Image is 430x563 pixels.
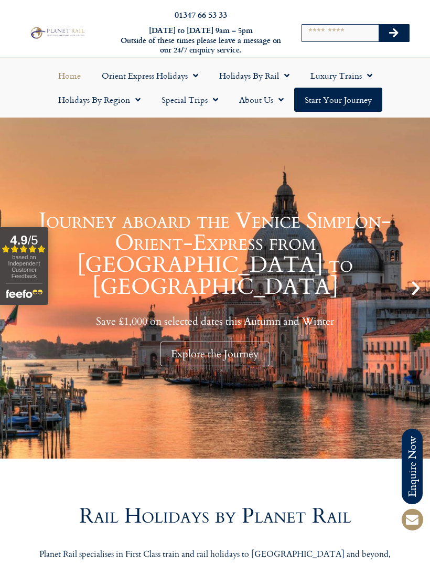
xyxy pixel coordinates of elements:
[294,88,382,112] a: Start your Journey
[5,63,425,112] nav: Menu
[26,315,404,328] p: Save £1,000 on selected dates this Autumn and Winter
[407,279,425,297] div: Next slide
[91,63,209,88] a: Orient Express Holidays
[151,88,229,112] a: Special Trips
[28,26,86,40] img: Planet Rail Train Holidays Logo
[160,342,270,366] div: Explore the Journey
[48,88,151,112] a: Holidays by Region
[48,63,91,88] a: Home
[175,8,227,20] a: 01347 66 53 33
[229,88,294,112] a: About Us
[26,210,404,298] h1: Journey aboard the Venice Simplon-Orient-Express from [GEOGRAPHIC_DATA] to [GEOGRAPHIC_DATA]
[209,63,300,88] a: Holidays by Rail
[117,26,284,55] h6: [DATE] to [DATE] 9am – 5pm Outside of these times please leave a message on our 24/7 enquiry serv...
[379,25,409,41] button: Search
[26,506,404,527] h2: Rail Holidays by Planet Rail
[300,63,383,88] a: Luxury Trains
